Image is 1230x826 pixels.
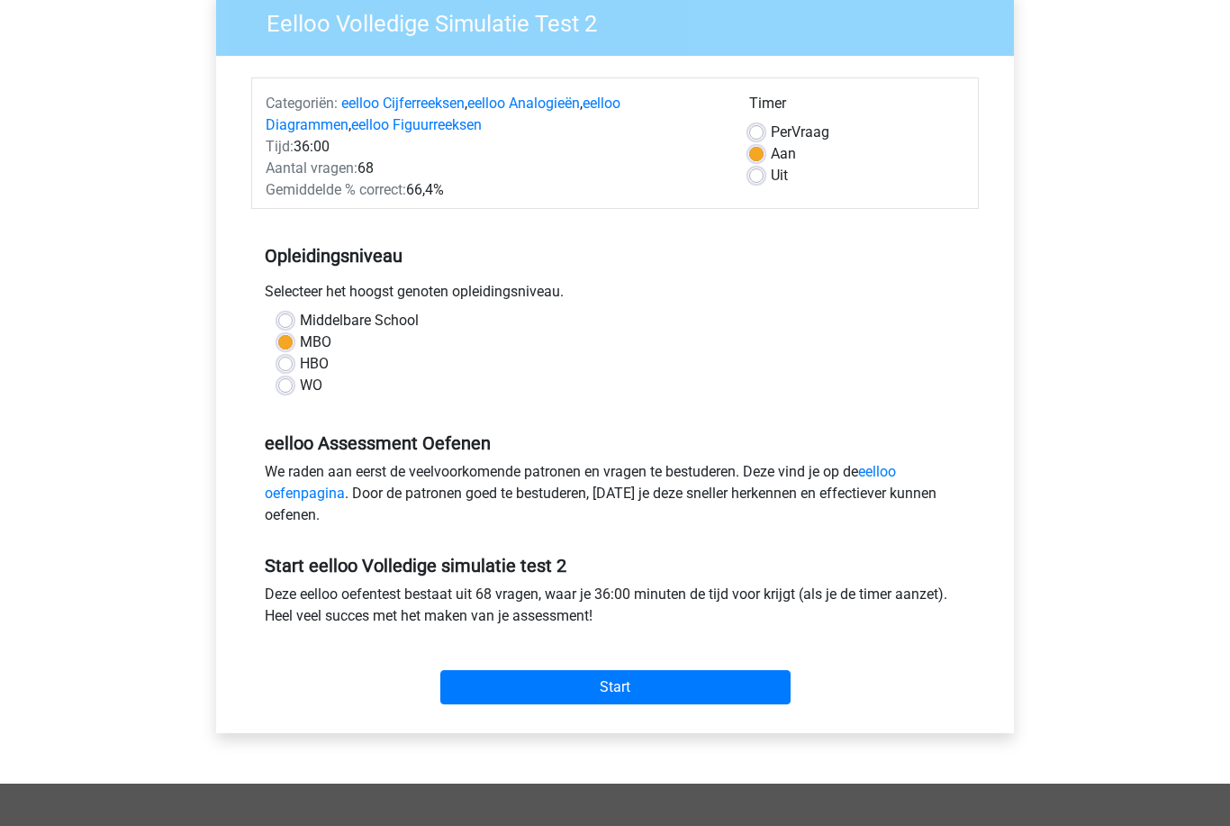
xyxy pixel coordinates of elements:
div: 66,4% [252,179,736,201]
input: Start [440,670,791,704]
span: Gemiddelde % correct: [266,181,406,198]
a: eelloo Analogieën [467,95,580,112]
div: We raden aan eerst de veelvoorkomende patronen en vragen te bestuderen. Deze vind je op de . Door... [251,461,979,533]
span: Aantal vragen: [266,159,357,177]
label: WO [300,375,322,396]
label: Middelbare School [300,310,419,331]
div: 36:00 [252,136,736,158]
span: Categoriën: [266,95,338,112]
span: Tijd: [266,138,294,155]
a: eelloo Figuurreeksen [351,116,482,133]
div: Timer [749,93,964,122]
h5: Start eelloo Volledige simulatie test 2 [265,555,965,576]
label: MBO [300,331,331,353]
label: Uit [771,165,788,186]
div: Selecteer het hoogst genoten opleidingsniveau. [251,281,979,310]
h5: eelloo Assessment Oefenen [265,432,965,454]
div: , , , [252,93,736,136]
div: Deze eelloo oefentest bestaat uit 68 vragen, waar je 36:00 minuten de tijd voor krijgt (als je de... [251,584,979,634]
label: Vraag [771,122,829,143]
div: 68 [252,158,736,179]
h3: Eelloo Volledige Simulatie Test 2 [245,3,1000,38]
span: Per [771,123,791,141]
a: eelloo Cijferreeksen [341,95,465,112]
label: HBO [300,353,329,375]
label: Aan [771,143,796,165]
h5: Opleidingsniveau [265,238,965,274]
